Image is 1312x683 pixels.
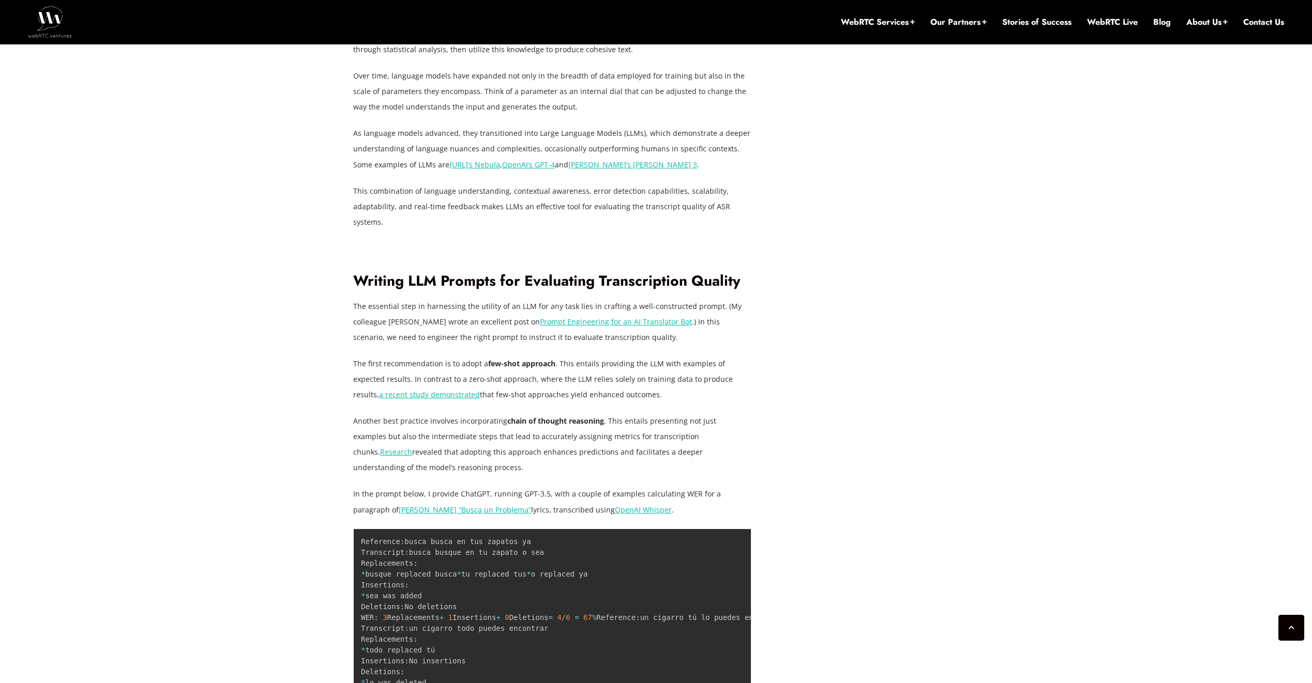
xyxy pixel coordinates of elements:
img: WebRTC.ventures [28,6,72,37]
span: 0 [505,613,509,622]
span: + [440,613,444,622]
span: : [404,581,409,589]
a: Research [380,447,412,457]
a: OpenAI’s GPT-4 [502,160,555,169]
p: Over time, language models have expanded not only in the breadth of data employed for training bu... [353,68,751,115]
span: 67 [583,613,592,622]
strong: few-shot approach [488,359,555,368]
strong: chain of thought reasoning [507,416,604,426]
p: Another best practice involves incorporating . This entails presenting not just examples but also... [353,413,751,475]
span: : [636,613,640,622]
span: : [413,559,417,567]
span: = [575,613,579,622]
span: / [562,613,566,622]
a: OpenAI Whisper [615,505,672,515]
a: Stories of Success [1002,17,1072,28]
p: In the prompt below, I provide ChatGPT, running GPT-3.5, with a couple of examples calculating WE... [353,486,751,517]
p: This combination of language understanding, contextual awareness, error detection capabilities, s... [353,183,751,230]
span: : [413,635,417,643]
span: 4 [557,613,561,622]
span: : [400,537,404,546]
span: 3 [383,613,387,622]
a: [PERSON_NAME] “Busca un Problema” [399,505,531,515]
span: : [400,602,404,611]
h2: Writing LLM Prompts for Evaluating Transcription Quality [353,272,751,290]
a: a recent study demonstrated [379,390,480,399]
p: The first recommendation is to adopt a . This entails providing the LLM with examples of expected... [353,356,751,402]
a: [URL]’s Nebula [449,160,500,169]
span: % [592,613,596,622]
span: : [404,624,409,632]
a: Prompt Engineering for an AI Translator Bot [540,317,692,327]
span: + [496,613,500,622]
span: : [374,613,378,622]
span: : [400,668,404,676]
span: : [404,657,409,665]
a: About Us [1186,17,1228,28]
a: WebRTC Services [841,17,915,28]
a: WebRTC Live [1087,17,1138,28]
span: 6 [566,613,570,622]
span: = [549,613,553,622]
span: : [404,548,409,556]
p: As language models advanced, they transitioned into Large Language Models (LLMs), which demonstra... [353,126,751,172]
a: Our Partners [930,17,987,28]
a: [PERSON_NAME]’s [PERSON_NAME] 3 [568,160,697,169]
a: Blog [1153,17,1171,28]
p: The essential step in harnessing the utility of an LLM for any task lies in crafting a well-const... [353,299,751,345]
a: Contact Us [1243,17,1284,28]
span: 1 [448,613,453,622]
